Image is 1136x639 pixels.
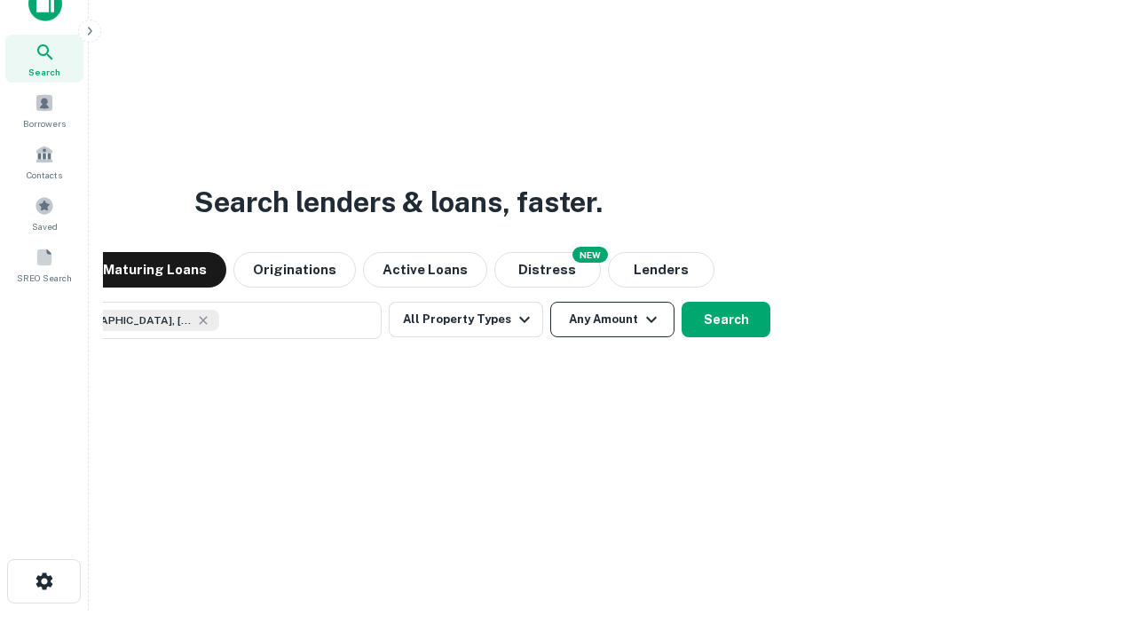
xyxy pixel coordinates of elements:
[28,65,60,79] span: Search
[389,302,543,337] button: All Property Types
[32,219,58,233] span: Saved
[5,86,83,134] a: Borrowers
[572,247,608,263] div: NEW
[608,252,714,288] button: Lenders
[27,168,62,182] span: Contacts
[5,189,83,237] a: Saved
[5,241,83,288] a: SREO Search
[5,35,83,83] a: Search
[194,181,603,224] h3: Search lenders & loans, faster.
[5,138,83,185] a: Contacts
[233,252,356,288] button: Originations
[550,302,674,337] button: Any Amount
[27,302,382,339] button: [GEOGRAPHIC_DATA], [GEOGRAPHIC_DATA], [GEOGRAPHIC_DATA]
[682,302,770,337] button: Search
[363,252,487,288] button: Active Loans
[17,271,72,285] span: SREO Search
[1047,497,1136,582] iframe: Chat Widget
[494,252,601,288] button: Search distressed loans with lien and other non-mortgage details.
[23,116,66,130] span: Borrowers
[83,252,226,288] button: Maturing Loans
[59,312,193,328] span: [GEOGRAPHIC_DATA], [GEOGRAPHIC_DATA], [GEOGRAPHIC_DATA]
